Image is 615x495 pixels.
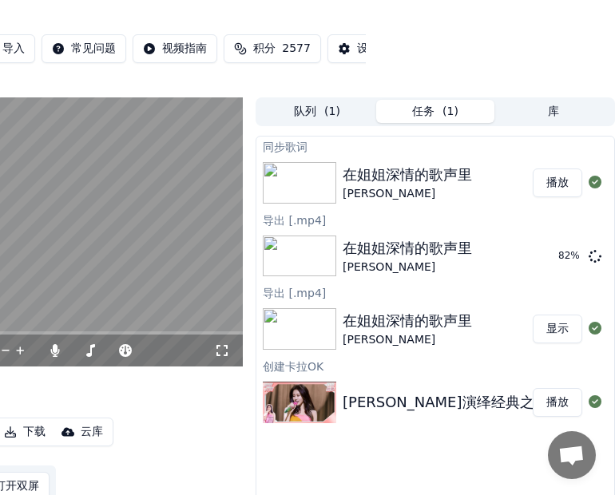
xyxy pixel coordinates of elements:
button: 任务 [376,100,494,123]
div: [PERSON_NAME] [343,332,472,348]
div: 82 % [558,250,582,263]
div: 在姐姐深情的歌声里 [343,164,472,186]
button: 播放 [533,388,582,417]
div: 导出 [.mp4] [256,210,614,229]
div: 创建卡拉OK [256,356,614,375]
div: 在姐姐深情的歌声里 [343,237,472,259]
button: 设置 [327,34,390,63]
button: 库 [494,100,613,123]
div: 同步歌词 [256,137,614,156]
span: 2577 [282,41,311,57]
button: 队列 [258,100,376,123]
span: ( 1 ) [324,104,340,120]
button: 视频指南 [133,34,217,63]
button: 常见问题 [42,34,126,63]
div: [PERSON_NAME] [343,259,472,275]
div: 打開聊天 [548,431,596,479]
div: 设置 [357,41,379,57]
button: 显示 [533,315,582,343]
div: 云库 [81,424,103,440]
button: 积分2577 [224,34,321,63]
div: 导出 [.mp4] [256,283,614,302]
div: [PERSON_NAME] [343,186,472,202]
div: 在姐姐深情的歌声里 [343,310,472,332]
button: 播放 [533,168,582,197]
span: ( 1 ) [442,104,458,120]
span: 积分 [253,41,276,57]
